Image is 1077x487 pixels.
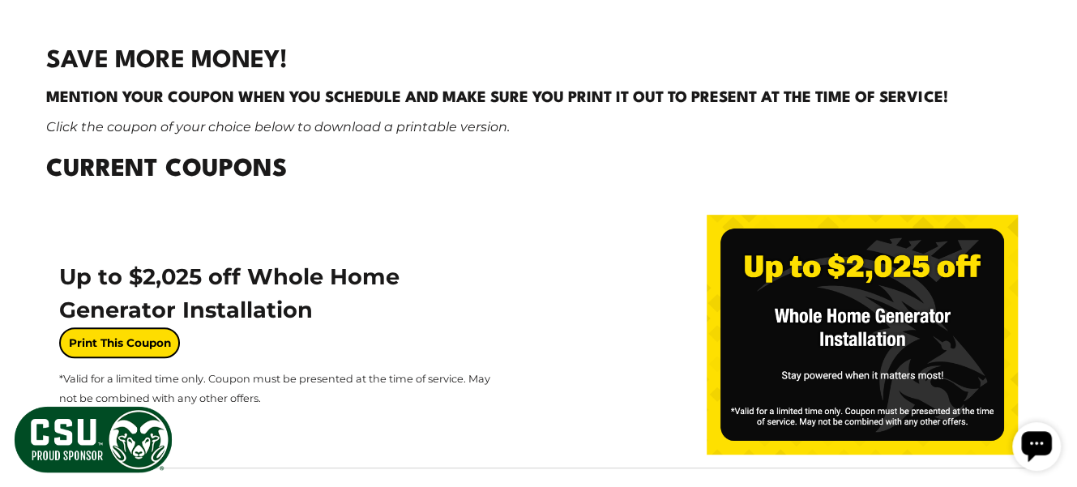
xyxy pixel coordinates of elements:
[6,6,55,55] div: Open chat widget
[59,327,180,358] a: Print This Coupon
[12,404,174,475] img: CSU Sponsor Badge
[46,119,510,135] em: Click the coupon of your choice below to download a printable version.
[59,263,400,323] span: Up to $2,025 off Whole Home Generator Installation
[46,87,1031,109] h4: Mention your coupon when you schedule and make sure you print it out to present at the time of se...
[46,152,1031,189] h2: Current Coupons
[59,373,490,404] span: *Valid for a limited time only. Coupon must be presented at the time of service. May not be combi...
[707,215,1018,455] img: up-to-2025-off-generator.png.webp
[46,49,288,73] strong: SAVE MORE MONEY!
